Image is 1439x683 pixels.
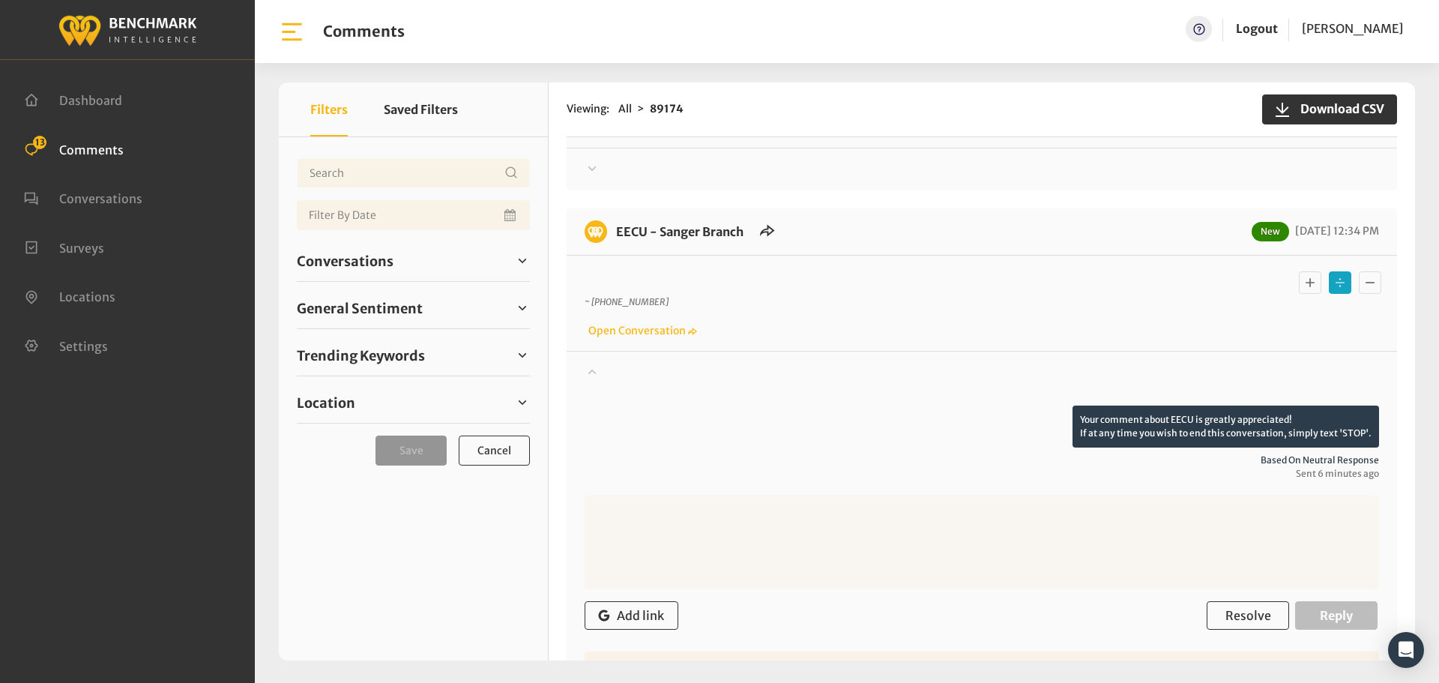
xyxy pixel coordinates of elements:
img: bar [279,19,305,45]
a: Settings [24,337,108,352]
img: benchmark [58,11,197,48]
span: [DATE] 12:34 PM [1291,224,1379,238]
button: Saved Filters [384,82,458,136]
div: Select a Template [589,652,1352,682]
button: Download CSV [1262,94,1397,124]
button: Filters [310,82,348,136]
i: ~ [PHONE_NUMBER] [585,296,669,307]
span: Locations [59,289,115,304]
span: Surveys [59,240,104,255]
span: Trending Keywords [297,346,425,366]
img: benchmark [585,220,607,243]
a: Open Conversation [585,324,697,337]
span: New [1252,222,1289,241]
button: Open Calendar [501,200,521,230]
a: Locations [24,288,115,303]
span: Sent 6 minutes ago [585,467,1379,481]
span: Location [297,393,355,413]
span: Dashboard [59,93,122,108]
button: Cancel [459,436,530,466]
input: Username [297,158,530,188]
a: Surveys [24,239,104,254]
a: Location [297,391,530,414]
span: Comments [59,142,124,157]
h6: EECU - Sanger Branch [607,220,752,243]
div: Open Intercom Messenger [1388,632,1424,668]
span: Based on neutral response [585,454,1379,467]
span: Settings [59,338,108,353]
a: Trending Keywords [297,344,530,367]
a: Comments 13 [24,141,124,156]
span: All [618,102,632,115]
button: Add link [585,601,678,630]
span: [PERSON_NAME] [1302,21,1403,36]
a: Conversations [24,190,142,205]
a: General Sentiment [297,297,530,319]
a: Dashboard [24,91,122,106]
a: EECU - Sanger Branch [616,224,743,239]
span: Download CSV [1291,100,1384,118]
a: Logout [1236,16,1278,42]
span: Conversations [297,251,393,271]
a: Logout [1236,21,1278,36]
span: Viewing: [567,101,609,117]
a: [PERSON_NAME] [1302,16,1403,42]
span: Conversations [59,191,142,206]
p: Your comment about EECU is greatly appreciated! If at any time you wish to end this conversation,... [1073,406,1379,448]
div: Basic example [1295,268,1385,298]
div: ▼ [1352,652,1375,682]
h1: Comments [323,22,405,40]
span: General Sentiment [297,298,423,319]
strong: 89174 [650,102,684,115]
a: Conversations [297,250,530,272]
input: Date range input field [297,200,530,230]
span: Resolve [1225,608,1271,623]
span: 13 [33,136,46,149]
button: Resolve [1207,601,1289,630]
